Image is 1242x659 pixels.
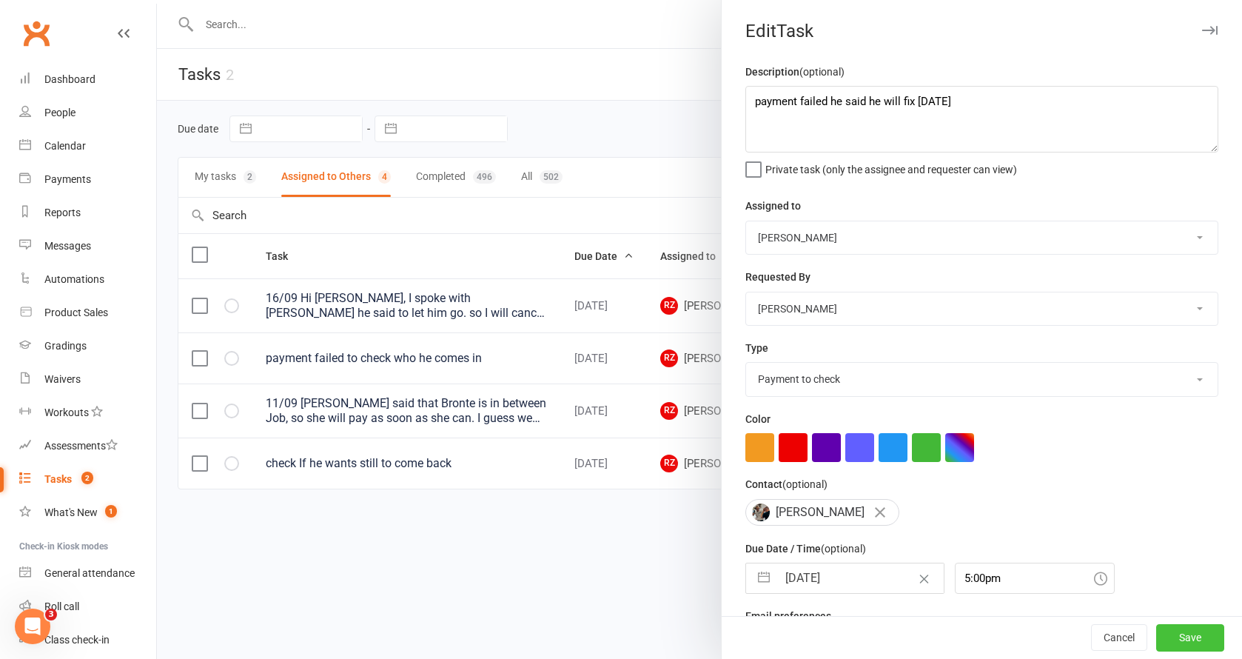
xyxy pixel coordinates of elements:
[745,64,845,80] label: Description
[765,158,1017,175] span: Private task (only the assignee and requester can view)
[19,263,156,296] a: Automations
[19,463,156,496] a: Tasks 2
[45,609,57,620] span: 3
[44,73,95,85] div: Dashboard
[44,140,86,152] div: Calendar
[19,496,156,529] a: What's New1
[745,499,899,526] div: [PERSON_NAME]
[44,506,98,518] div: What's New
[18,15,55,52] a: Clubworx
[19,429,156,463] a: Assessments
[19,557,156,590] a: General attendance kiosk mode
[44,340,87,352] div: Gradings
[1156,625,1224,652] button: Save
[44,307,108,318] div: Product Sales
[799,66,845,78] small: (optional)
[745,411,771,427] label: Color
[19,329,156,363] a: Gradings
[19,96,156,130] a: People
[44,473,72,485] div: Tasks
[19,623,156,657] a: Class kiosk mode
[15,609,50,644] iframe: Intercom live chat
[19,363,156,396] a: Waivers
[19,230,156,263] a: Messages
[44,173,91,185] div: Payments
[911,564,937,592] button: Clear Date
[745,340,768,356] label: Type
[745,86,1218,153] textarea: payment failed he said he will fix [DATE]
[19,396,156,429] a: Workouts
[105,505,117,518] span: 1
[44,567,135,579] div: General attendance
[745,198,801,214] label: Assigned to
[44,407,89,418] div: Workouts
[19,196,156,230] a: Reports
[782,478,828,490] small: (optional)
[44,240,91,252] div: Messages
[722,21,1242,41] div: Edit Task
[745,269,810,285] label: Requested By
[19,130,156,163] a: Calendar
[19,63,156,96] a: Dashboard
[44,601,79,612] div: Roll call
[752,504,770,521] img: Elliot Holmes
[19,163,156,196] a: Payments
[44,634,110,646] div: Class check-in
[44,273,104,285] div: Automations
[1091,625,1147,652] button: Cancel
[745,541,866,557] label: Due Date / Time
[19,296,156,329] a: Product Sales
[745,476,828,492] label: Contact
[44,373,81,385] div: Waivers
[81,472,93,484] span: 2
[44,107,75,118] div: People
[44,207,81,218] div: Reports
[745,608,831,624] label: Email preferences
[19,590,156,623] a: Roll call
[44,440,118,452] div: Assessments
[821,543,866,555] small: (optional)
